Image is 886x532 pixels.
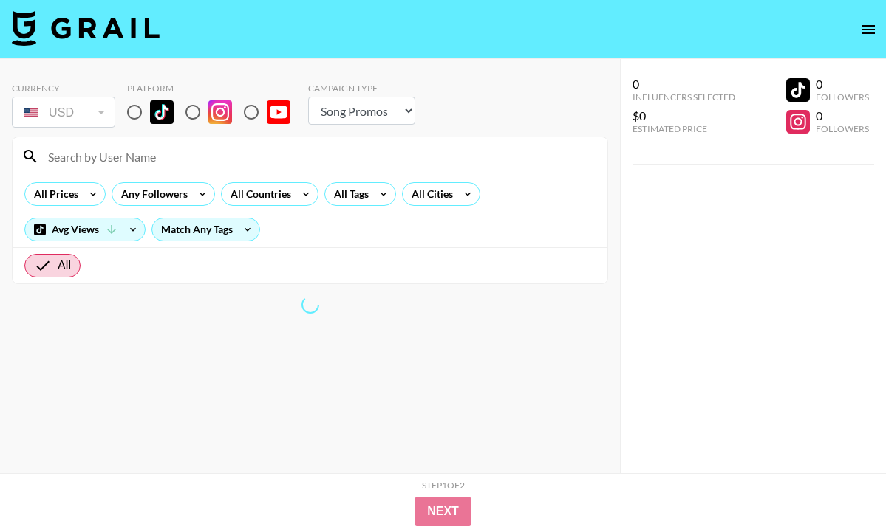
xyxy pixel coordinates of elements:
[325,183,372,205] div: All Tags
[12,83,115,94] div: Currency
[422,480,465,491] div: Step 1 of 2
[12,10,160,46] img: Grail Talent
[208,100,232,124] img: Instagram
[812,458,868,514] iframe: Drift Widget Chat Controller
[222,183,294,205] div: All Countries
[58,257,71,274] span: All
[633,108,735,123] div: $0
[403,183,456,205] div: All Cities
[633,123,735,134] div: Estimated Price
[633,91,735,103] div: Influencers Selected
[816,91,869,103] div: Followers
[15,100,112,125] div: USD
[39,145,599,168] input: Search by User Name
[267,100,290,124] img: YouTube
[816,108,869,123] div: 0
[25,183,81,205] div: All Prices
[150,100,174,124] img: TikTok
[633,77,735,91] div: 0
[152,218,259,241] div: Match Any Tags
[308,83,415,94] div: Campaign Type
[853,15,883,44] button: open drawer
[112,183,191,205] div: Any Followers
[415,497,471,526] button: Next
[816,123,869,134] div: Followers
[127,83,302,94] div: Platform
[12,94,115,131] div: Currency is locked to USD
[301,295,320,314] span: Refreshing lists, bookers, clients, countries, tags, cities, talent, talent...
[25,218,145,241] div: Avg Views
[816,77,869,91] div: 0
